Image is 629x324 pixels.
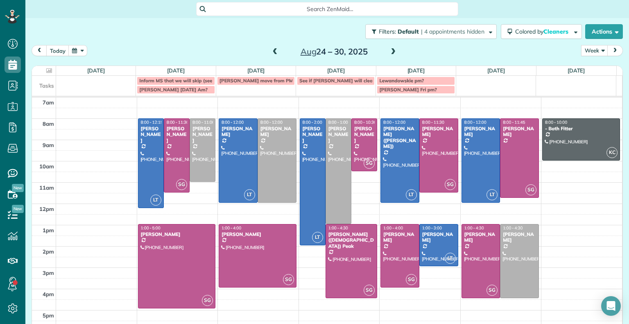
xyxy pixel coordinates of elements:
div: [PERSON_NAME] ([PERSON_NAME]) [383,126,417,150]
span: Default [398,28,419,35]
button: today [46,45,69,56]
span: LT [312,232,323,243]
span: 1:00 - 3:00 [422,225,442,231]
button: Colored byCleaners [501,24,582,39]
span: 4pm [43,291,54,297]
span: SG [445,179,456,190]
span: LT [406,189,417,200]
span: 8:00 - 10:30 [354,120,376,125]
button: Filters: Default | 4 appointments hidden [365,24,497,39]
span: See if [PERSON_NAME] will clean [PERSON_NAME]? [299,77,419,84]
div: [PERSON_NAME] [422,126,456,138]
a: Filters: Default | 4 appointments hidden [361,24,497,39]
div: [PERSON_NAME] [502,126,536,138]
div: [PERSON_NAME] [422,231,456,243]
div: [PERSON_NAME] [192,126,213,143]
span: LT [445,253,456,264]
button: Week [581,45,608,56]
div: [PERSON_NAME] [502,231,536,243]
div: [PERSON_NAME] [464,231,498,243]
div: Open Intercom Messenger [601,296,621,316]
span: 1:00 - 5:00 [141,225,161,231]
a: [DATE] [247,67,265,74]
div: [PERSON_NAME] [140,231,213,237]
span: 8:00 - 11:00 [192,120,215,125]
span: 8:00 - 12:00 [222,120,244,125]
a: [DATE] [87,67,105,74]
span: SG [202,295,213,306]
span: 8:00 - 12:00 [464,120,486,125]
div: [PERSON_NAME] [383,231,417,243]
span: 1:00 - 4:30 [464,225,484,231]
h2: 24 – 30, 2025 [283,47,385,56]
span: Cleaners [543,28,570,35]
span: Lewandowskie pm? [379,77,424,84]
span: Filters: [379,28,396,35]
div: [PERSON_NAME] [328,126,349,143]
span: | 4 appointments hidden [421,28,484,35]
span: SG [364,158,375,169]
div: [PERSON_NAME] [464,126,498,138]
span: SG [176,179,187,190]
span: 8:00 - 10:00 [545,120,567,125]
span: 2pm [43,248,54,255]
span: 11am [39,184,54,191]
span: 1:00 - 4:30 [328,225,348,231]
span: [PERSON_NAME] move from PM to AM? [219,77,310,84]
span: Inform MS that we will skip (see note) [139,77,225,84]
span: KC [606,147,618,158]
span: New [12,184,24,192]
span: 1:00 - 4:30 [503,225,523,231]
div: [PERSON_NAME] [221,231,294,237]
a: [DATE] [487,67,505,74]
div: [PERSON_NAME] [260,126,294,138]
a: [DATE] [407,67,425,74]
span: 1pm [43,227,54,233]
span: 8am [43,120,54,127]
span: 3pm [43,270,54,276]
button: Actions [585,24,623,39]
div: [PERSON_NAME] [302,126,323,143]
span: 8:00 - 12:00 [383,120,405,125]
span: Colored by [515,28,571,35]
span: 8:00 - 11:30 [422,120,444,125]
span: 8:00 - 11:30 [167,120,189,125]
span: 8:00 - 1:00 [328,120,348,125]
span: [PERSON_NAME] [DATE] Am? [139,86,208,93]
span: SG [283,274,294,285]
span: 12pm [39,206,54,212]
span: 1:00 - 4:00 [222,225,241,231]
button: prev [32,45,47,56]
a: [DATE] [568,67,585,74]
div: [PERSON_NAME] [354,126,375,143]
span: 7am [43,99,54,106]
span: 9am [43,142,54,148]
span: 8:00 - 2:00 [303,120,322,125]
span: SG [406,274,417,285]
span: LT [486,189,498,200]
span: SG [486,285,498,296]
span: New [12,205,24,213]
span: 5pm [43,312,54,319]
span: Aug [301,46,317,57]
a: [DATE] [167,67,185,74]
div: [PERSON_NAME] ([DEMOGRAPHIC_DATA]) Peak [328,231,375,249]
div: [PERSON_NAME] [140,126,161,143]
span: [PERSON_NAME] Fri pm? [379,86,437,93]
span: 8:00 - 12:15 [141,120,163,125]
span: LT [150,195,161,206]
div: [PERSON_NAME] [166,126,187,143]
span: 10am [39,163,54,170]
a: [DATE] [327,67,345,74]
div: [PERSON_NAME] [221,126,255,138]
span: 8:00 - 12:00 [260,120,283,125]
button: next [607,45,623,56]
span: LT [244,189,255,200]
span: SG [525,184,536,195]
span: SG [364,285,375,296]
div: - Bath Fitter [545,126,618,131]
span: 8:00 - 11:45 [503,120,525,125]
span: 1:00 - 4:00 [383,225,403,231]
